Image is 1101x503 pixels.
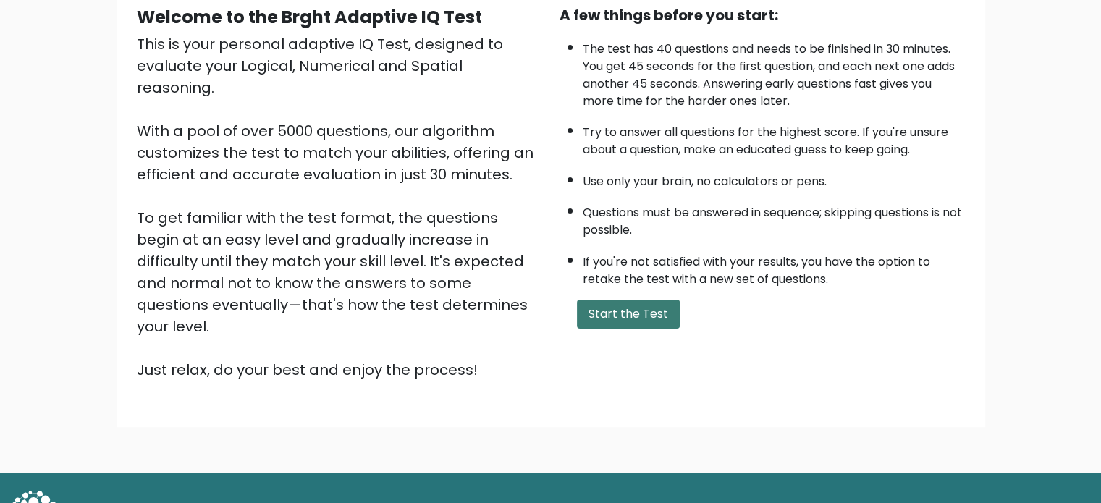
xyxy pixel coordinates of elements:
[137,33,542,381] div: This is your personal adaptive IQ Test, designed to evaluate your Logical, Numerical and Spatial ...
[560,4,965,26] div: A few things before you start:
[137,5,482,29] b: Welcome to the Brght Adaptive IQ Test
[583,197,965,239] li: Questions must be answered in sequence; skipping questions is not possible.
[583,166,965,190] li: Use only your brain, no calculators or pens.
[583,246,965,288] li: If you're not satisfied with your results, you have the option to retake the test with a new set ...
[577,300,680,329] button: Start the Test
[583,117,965,158] li: Try to answer all questions for the highest score. If you're unsure about a question, make an edu...
[583,33,965,110] li: The test has 40 questions and needs to be finished in 30 minutes. You get 45 seconds for the firs...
